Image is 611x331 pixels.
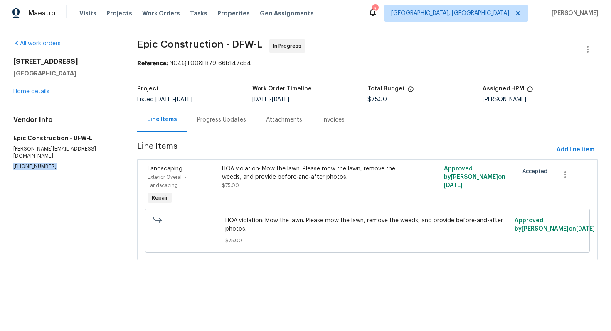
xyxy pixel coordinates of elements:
div: Invoices [322,116,345,124]
span: [PERSON_NAME] [548,9,599,17]
span: Maestro [28,9,56,17]
span: Visits [79,9,96,17]
h5: Total Budget [367,86,405,92]
span: The hpm assigned to this work order. [527,86,533,97]
button: Add line item [553,142,598,158]
div: HOA violation: Mow the lawn. Please mow the lawn, remove the weeds, and provide before-and-after ... [222,165,402,181]
h4: Vendor Info [13,116,117,124]
div: Line Items [147,115,177,124]
div: Progress Updates [197,116,246,124]
span: Properties [217,9,250,17]
span: The total cost of line items that have been proposed by Opendoor. This sum includes line items th... [407,86,414,97]
h5: Assigned HPM [483,86,524,92]
span: $75.00 [222,183,239,188]
div: [PERSON_NAME] [483,97,598,102]
a: All work orders [13,41,61,46]
span: In Progress [273,42,305,50]
span: Geo Assignments [260,9,314,17]
span: Approved by [PERSON_NAME] on [444,166,505,188]
span: [DATE] [576,226,595,232]
span: Exterior Overall - Landscaping [148,175,186,188]
span: Landscaping [148,166,182,172]
a: Home details [13,89,49,95]
span: Add line item [557,145,594,155]
span: Tasks [190,10,207,16]
p: [PERSON_NAME][EMAIL_ADDRESS][DOMAIN_NAME] [13,146,117,160]
span: - [155,97,192,102]
span: [DATE] [444,183,463,188]
span: [DATE] [252,97,270,102]
span: [DATE] [175,97,192,102]
h5: Epic Construction - DFW-L [13,134,117,142]
span: Projects [106,9,132,17]
h2: [STREET_ADDRESS] [13,58,117,66]
span: - [252,97,289,102]
div: NC4QT008FR79-66b147eb4 [137,59,598,68]
h5: Work Order Timeline [252,86,312,92]
p: [PHONE_NUMBER] [13,163,117,170]
span: Repair [148,194,171,202]
span: [DATE] [155,97,173,102]
h5: [GEOGRAPHIC_DATA] [13,69,117,78]
span: Epic Construction - DFW-L [137,39,262,49]
span: [DATE] [272,97,289,102]
b: Reference: [137,61,168,66]
div: Attachments [266,116,302,124]
div: 3 [372,5,378,13]
h5: Project [137,86,159,92]
span: Work Orders [142,9,180,17]
span: HOA violation: Mow the lawn. Please mow the lawn, remove the weeds, and provide before-and-after ... [225,217,510,233]
span: Accepted [522,167,551,175]
span: $75.00 [225,236,510,245]
span: $75.00 [367,97,387,102]
span: [GEOGRAPHIC_DATA], [GEOGRAPHIC_DATA] [391,9,509,17]
span: Listed [137,97,192,102]
span: Approved by [PERSON_NAME] on [515,218,595,232]
span: Line Items [137,142,553,158]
